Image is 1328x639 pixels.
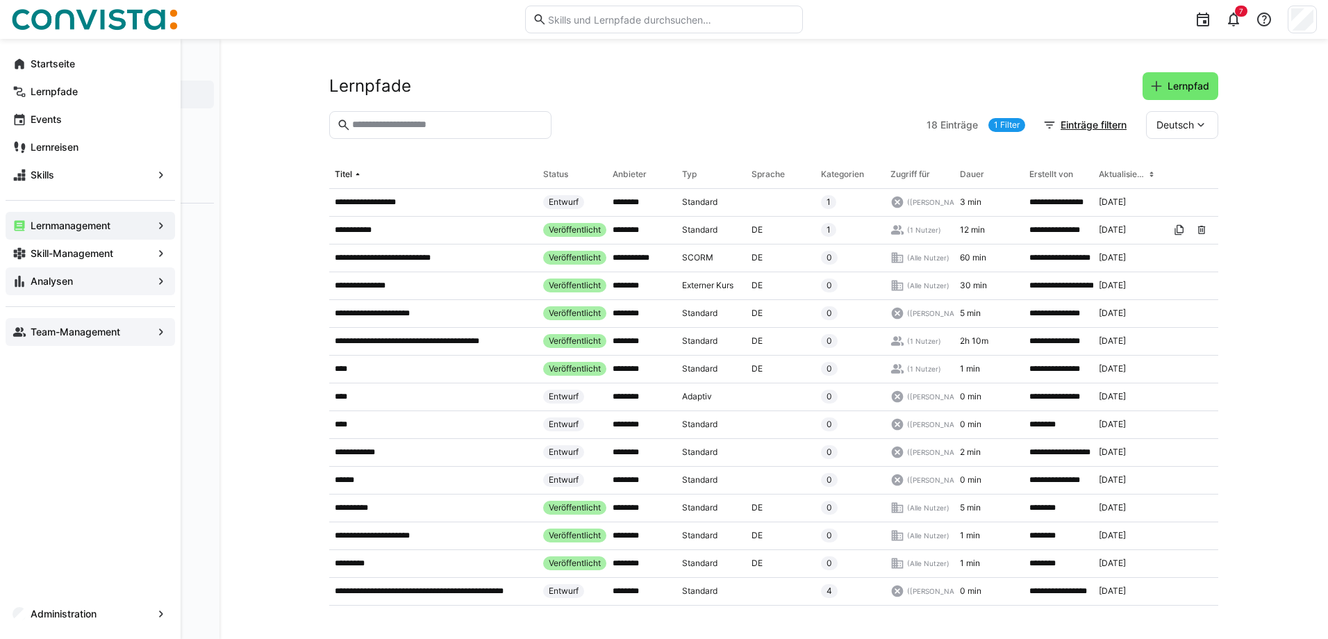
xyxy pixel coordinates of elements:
span: (Alle Nutzer) [907,503,949,513]
span: DE [752,363,763,374]
span: (Alle Nutzer) [907,531,949,540]
span: 4 [827,586,832,597]
span: Standard [682,447,717,458]
span: Veröffentlicht [549,308,601,319]
span: 1 min [960,530,980,541]
span: 0 [827,558,832,569]
span: ([PERSON_NAME]) [907,197,970,207]
span: DE [752,530,763,541]
span: [DATE] [1099,224,1126,235]
span: Standard [682,224,717,235]
div: Kategorien [821,169,864,180]
span: 0 min [960,474,981,486]
span: Veröffentlicht [549,558,601,569]
span: 5 min [960,502,981,513]
span: Einträge filtern [1059,118,1129,132]
span: DE [752,280,763,291]
span: 5 min [960,308,981,319]
span: Adaptiv [682,391,712,402]
input: Skills und Lernpfade durchsuchen… [547,13,795,26]
span: Lernpfad [1165,79,1211,93]
span: Einträge [940,118,978,132]
span: Entwurf [549,586,579,597]
span: 0 [827,530,832,541]
span: Veröffentlicht [549,252,601,263]
span: (Alle Nutzer) [907,281,949,290]
span: Standard [682,586,717,597]
div: Titel [335,169,352,180]
span: Veröffentlicht [549,502,601,513]
span: 1 [827,224,831,235]
span: 2 min [960,447,981,458]
a: 1 Filter [988,118,1025,132]
span: 0 [827,502,832,513]
span: 0 min [960,391,981,402]
span: Standard [682,335,717,347]
span: Standard [682,363,717,374]
span: Entwurf [549,197,579,208]
span: ([PERSON_NAME]) [907,308,970,318]
span: 3 min [960,197,981,208]
span: Externer Kurs [682,280,733,291]
h2: Lernpfade [329,76,411,97]
span: [DATE] [1099,252,1126,263]
div: Status [543,169,568,180]
span: [DATE] [1099,502,1126,513]
span: Standard [682,474,717,486]
span: Entwurf [549,391,579,402]
span: 0 [827,447,832,458]
div: Zugriff für [890,169,930,180]
div: Anbieter [613,169,647,180]
span: 1 min [960,363,980,374]
span: Veröffentlicht [549,224,601,235]
div: Typ [682,169,697,180]
span: ([PERSON_NAME]) [907,447,970,457]
span: DE [752,558,763,569]
span: (Alle Nutzer) [907,253,949,263]
span: 0 [827,252,832,263]
span: Entwurf [549,474,579,486]
span: [DATE] [1099,586,1126,597]
span: DE [752,335,763,347]
span: SCORM [682,252,713,263]
span: Standard [682,419,717,430]
span: [DATE] [1099,391,1126,402]
span: Veröffentlicht [549,363,601,374]
span: 18 [927,118,938,132]
span: Veröffentlicht [549,530,601,541]
span: 2h 10m [960,335,988,347]
span: [DATE] [1099,419,1126,430]
span: ([PERSON_NAME]) [907,392,970,401]
span: ([PERSON_NAME]) [907,586,970,596]
span: 0 [827,335,832,347]
span: [DATE] [1099,335,1126,347]
span: ([PERSON_NAME]) [907,475,970,485]
span: [DATE] [1099,197,1126,208]
span: (1 Nutzer) [907,336,941,346]
span: 0 [827,391,832,402]
span: [DATE] [1099,447,1126,458]
span: DE [752,502,763,513]
span: [DATE] [1099,558,1126,569]
span: 0 min [960,419,981,430]
div: Dauer [960,169,984,180]
span: Standard [682,197,717,208]
div: Erstellt von [1029,169,1073,180]
span: Standard [682,558,717,569]
span: 1 min [960,558,980,569]
span: (1 Nutzer) [907,364,941,374]
span: Deutsch [1156,118,1194,132]
span: 0 [827,474,832,486]
span: (Alle Nutzer) [907,558,949,568]
span: Entwurf [549,419,579,430]
span: 0 [827,363,832,374]
span: 0 [827,280,832,291]
span: Standard [682,502,717,513]
span: [DATE] [1099,530,1126,541]
span: ([PERSON_NAME]) [907,420,970,429]
span: [DATE] [1099,280,1126,291]
button: Einträge filtern [1036,111,1136,139]
span: [DATE] [1099,308,1126,319]
span: 1 [827,197,831,208]
span: 30 min [960,280,987,291]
